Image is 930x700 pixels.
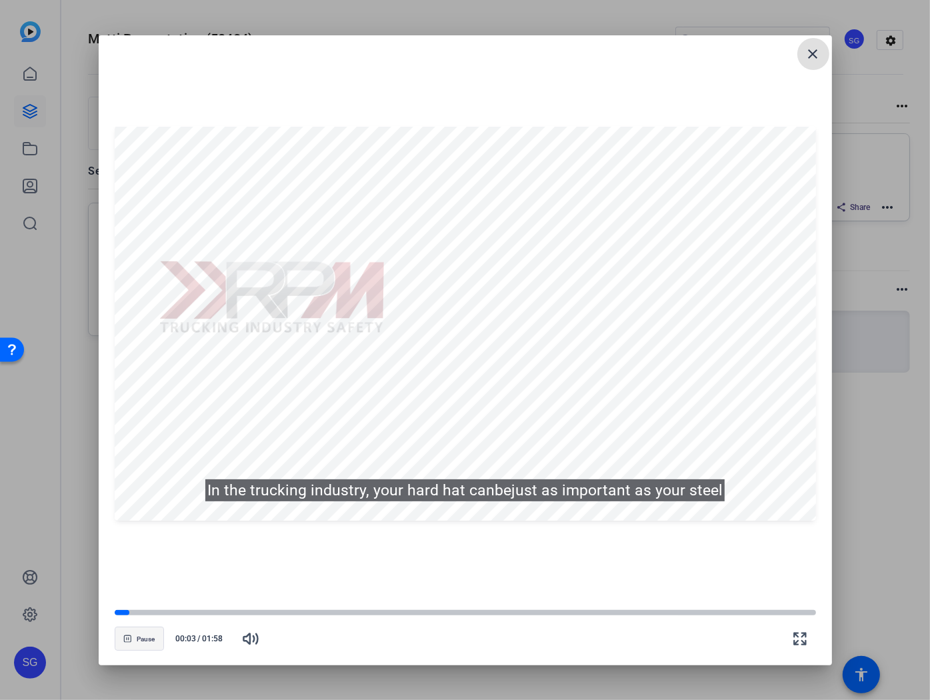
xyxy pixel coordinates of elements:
button: Mute [235,623,267,655]
span: 00:03 [169,633,197,645]
span: 01:58 [202,633,229,645]
div: / [169,633,229,645]
button: Pause [115,627,164,651]
span: Pause [137,635,155,643]
button: Fullscreen [784,623,816,655]
mat-icon: close [805,46,821,62]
